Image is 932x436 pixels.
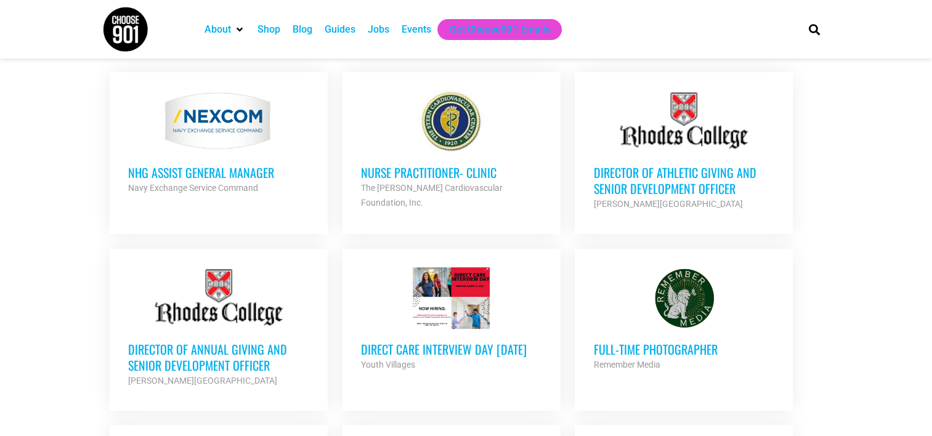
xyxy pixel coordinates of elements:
a: Jobs [368,22,389,37]
h3: Full-Time Photographer [593,341,774,357]
strong: Remember Media [593,360,660,369]
a: Events [402,22,431,37]
div: Search [804,19,824,39]
a: Direct Care Interview Day [DATE] Youth Villages [342,249,561,390]
nav: Main nav [198,19,787,40]
div: About [198,19,251,40]
a: About [205,22,231,37]
h3: Director of Annual Giving and Senior Development Officer [128,341,309,373]
strong: The [PERSON_NAME] Cardiovascular Foundation, Inc. [361,183,503,208]
h3: Director of Athletic Giving and Senior Development Officer [593,164,774,196]
a: NHG ASSIST GENERAL MANAGER Navy Exchange Service Command [110,72,328,214]
a: Nurse Practitioner- Clinic The [PERSON_NAME] Cardiovascular Foundation, Inc. [342,72,561,228]
a: Get Choose901 Emails [450,22,549,37]
a: Director of Athletic Giving and Senior Development Officer [PERSON_NAME][GEOGRAPHIC_DATA] [575,72,793,230]
a: Director of Annual Giving and Senior Development Officer [PERSON_NAME][GEOGRAPHIC_DATA] [110,249,328,406]
a: Full-Time Photographer Remember Media [575,249,793,390]
strong: [PERSON_NAME][GEOGRAPHIC_DATA] [128,376,277,386]
h3: Nurse Practitioner- Clinic [361,164,542,180]
strong: [PERSON_NAME][GEOGRAPHIC_DATA] [593,199,742,209]
a: Blog [293,22,312,37]
strong: Youth Villages [361,360,415,369]
h3: Direct Care Interview Day [DATE] [361,341,542,357]
strong: Navy Exchange Service Command [128,183,258,193]
a: Shop [257,22,280,37]
h3: NHG ASSIST GENERAL MANAGER [128,164,309,180]
a: Guides [325,22,355,37]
